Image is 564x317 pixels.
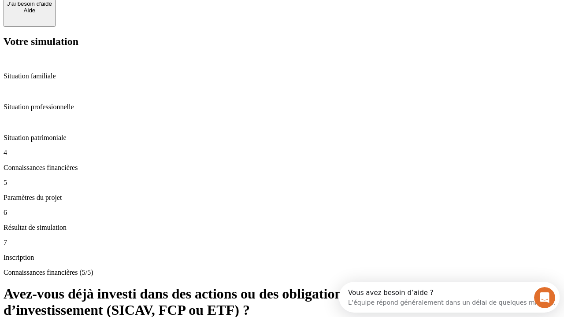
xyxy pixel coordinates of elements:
p: Situation professionnelle [4,103,560,111]
div: Aide [7,7,52,14]
div: Vous avez besoin d’aide ? [9,7,217,15]
div: J’ai besoin d'aide [7,0,52,7]
p: Connaissances financières (5/5) [4,269,560,276]
div: L’équipe répond généralement dans un délai de quelques minutes. [9,15,217,24]
p: 5 [4,179,560,187]
h2: Votre simulation [4,36,560,48]
iframe: Intercom live chat [534,287,555,308]
p: Paramètres du projet [4,194,560,202]
p: Connaissances financières [4,164,560,172]
div: Ouvrir le Messenger Intercom [4,4,243,28]
p: 6 [4,209,560,217]
p: 7 [4,239,560,247]
p: Situation patrimoniale [4,134,560,142]
p: Situation familiale [4,72,560,80]
p: 4 [4,149,560,157]
p: Résultat de simulation [4,224,560,232]
iframe: Intercom live chat discovery launcher [339,282,560,313]
p: Inscription [4,254,560,262]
